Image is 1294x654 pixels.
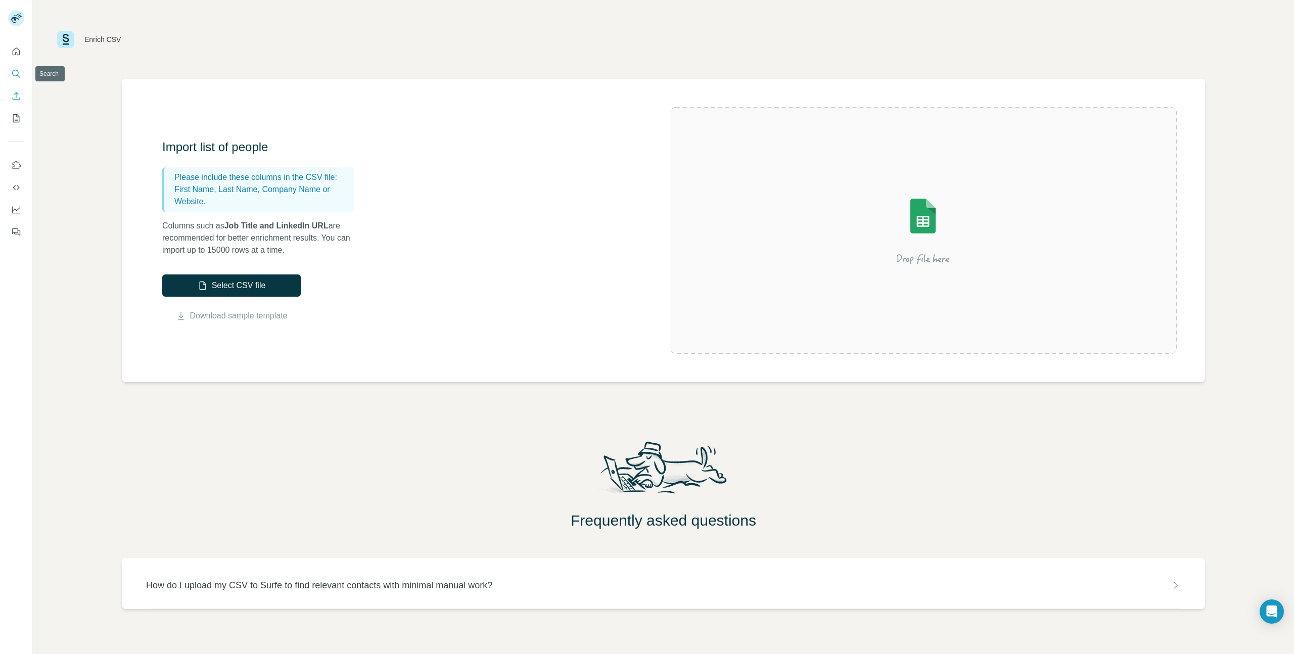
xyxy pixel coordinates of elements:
h3: Import list of people [162,139,364,155]
button: Use Surfe API [8,178,24,197]
div: Open Intercom Messenger [1260,599,1284,624]
img: Surfe Logo [57,31,74,48]
p: Columns such as are recommended for better enrichment results. You can import up to 15000 rows at... [162,220,364,256]
p: How do I upload my CSV to Surfe to find relevant contacts with minimal manual work? [146,578,492,592]
p: First Name, Last Name, Company Name or Website. [174,183,350,208]
button: Search [8,65,24,83]
img: Surfe Illustration - Drop file here or select below [832,170,1014,291]
a: Download sample template [190,310,288,322]
button: Feedback [8,223,24,241]
span: Job Title and LinkedIn URL [224,221,329,230]
div: Enrich CSV [84,34,121,44]
button: Use Surfe on LinkedIn [8,156,24,174]
img: Surfe Mascot Illustration [591,439,736,503]
button: Quick start [8,42,24,61]
button: Select CSV file [162,274,301,297]
p: Please include these columns in the CSV file: [174,171,350,183]
h2: Frequently asked questions [33,511,1294,530]
button: My lists [8,109,24,127]
button: Dashboard [8,201,24,219]
button: Download sample template [162,310,301,322]
button: Enrich CSV [8,87,24,105]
